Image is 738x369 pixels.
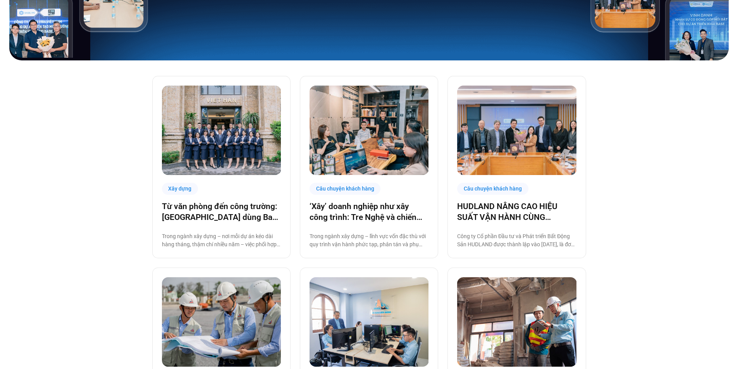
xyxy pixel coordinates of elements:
p: Công ty Cổ phần Đầu tư và Phát triển Bất Động Sản HUDLAND được thành lập vào [DATE], là đơn vị th... [457,232,576,249]
a: ‘Xây’ doanh nghiệp như xây công trình: Tre Nghệ và chiến lược chuyển đổi từ gốc [310,201,428,223]
div: Xây dựng [162,183,198,195]
div: Câu chuyện khách hàng [310,183,381,195]
div: Câu chuyện khách hàng [457,183,528,195]
a: HUDLAND NÂNG CAO HIỆU SUẤT VẬN HÀNH CÙNG [DOMAIN_NAME] [457,201,576,223]
a: chuyển đổi số liên hưng base [310,277,428,367]
p: Trong ngành xây dựng – lĩnh vực vốn đặc thù với quy trình vận hành phức tạp, phân tán và phụ thuộ... [310,232,428,249]
a: Từ văn phòng đến công trường: [GEOGRAPHIC_DATA] dùng Base số hóa hệ thống quản trị [162,201,281,223]
img: chuyển đổi số liên hưng base [310,277,429,367]
p: Trong ngành xây dựng – nơi mỗi dự án kéo dài hàng tháng, thậm chí nhiều năm – việc phối hợp giữa ... [162,232,281,249]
